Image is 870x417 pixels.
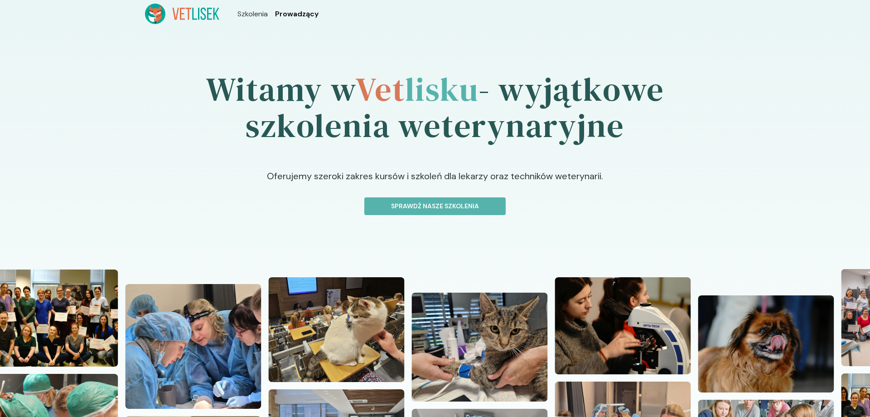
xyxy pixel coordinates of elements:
[555,277,691,374] img: Z2WOrpbqstJ98vaB_DSC04907.JPG
[145,46,725,169] h1: Witamy w - wyjątkowe szkolenia weterynaryjne
[275,9,319,20] a: Prowadzący
[698,295,834,392] img: Z2WOn5bqstJ98vZ7_DSC06617.JPG
[364,197,506,215] button: Sprawdź nasze szkolenia
[125,284,261,409] img: Z2WOzZbqstJ98vaN_20241110_112957.jpg
[372,201,498,211] p: Sprawdź nasze szkolenia
[145,169,725,197] p: Oferujemy szeroki zakres kursów i szkoleń dla lekarzy oraz techników weterynarii.
[405,67,478,112] span: lisku
[268,277,404,382] img: Z2WOx5bqstJ98vaI_20240512_101618.jpg
[355,67,405,112] span: Vet
[411,293,547,402] img: Z2WOuJbqstJ98vaF_20221127_125425.jpg
[237,9,268,20] a: Szkolenia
